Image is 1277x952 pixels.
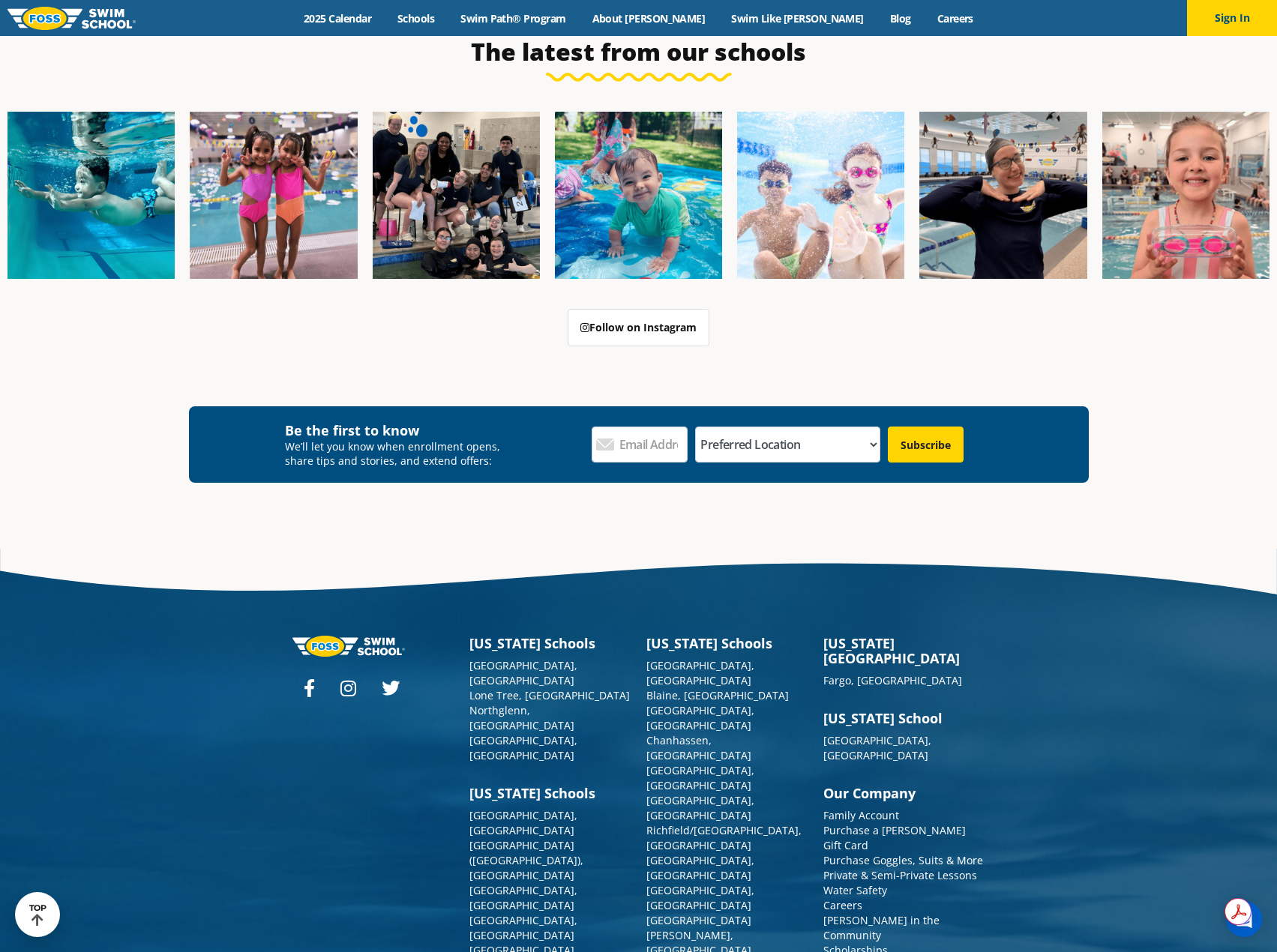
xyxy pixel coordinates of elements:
[469,636,631,651] h3: [US_STATE] Schools
[469,838,583,882] a: [GEOGRAPHIC_DATA] ([GEOGRAPHIC_DATA]), [GEOGRAPHIC_DATA]
[646,823,802,852] a: Richfield/[GEOGRAPHIC_DATA], [GEOGRAPHIC_DATA]
[823,898,862,912] a: Careers
[823,711,985,726] h3: [US_STATE] School
[823,636,985,666] h3: [US_STATE][GEOGRAPHIC_DATA]
[823,913,940,942] a: [PERSON_NAME] in the Community
[568,309,709,346] a: Follow on Instagram
[469,688,630,702] a: Lone Tree, [GEOGRAPHIC_DATA]
[285,439,511,468] p: We’ll let you know when enrollment opens, share tips and stories, and extend offers:
[823,808,899,822] a: Family Account
[877,11,924,25] a: Blog
[823,883,887,897] a: Water Safety
[823,853,983,867] a: Purchase Goggles, Suits & More
[469,883,577,912] a: [GEOGRAPHIC_DATA], [GEOGRAPHIC_DATA]
[469,786,631,801] h3: [US_STATE] Schools
[291,11,385,25] a: 2025 Calendar
[646,853,754,882] a: [GEOGRAPHIC_DATA], [GEOGRAPHIC_DATA]
[646,883,754,912] a: [GEOGRAPHIC_DATA], [GEOGRAPHIC_DATA]
[469,808,577,837] a: [GEOGRAPHIC_DATA], [GEOGRAPHIC_DATA]
[718,11,877,25] a: Swim Like [PERSON_NAME]
[448,11,579,25] a: Swim Path® Program
[888,427,964,463] input: Subscribe
[29,903,46,927] div: TOP
[7,112,175,279] img: Fa25-Website-Images-1-600x600.png
[646,688,789,702] a: Blaine, [GEOGRAPHIC_DATA]
[285,421,511,439] h4: Be the first to know
[385,11,448,25] a: Schools
[7,7,136,30] img: FOSS Swim School Logo
[646,733,751,762] a: Chanhassen, [GEOGRAPHIC_DATA]
[823,733,931,762] a: [GEOGRAPHIC_DATA], [GEOGRAPHIC_DATA]
[469,658,577,687] a: [GEOGRAPHIC_DATA], [GEOGRAPHIC_DATA]
[373,112,540,279] img: Fa25-Website-Images-2-600x600.png
[646,793,754,822] a: [GEOGRAPHIC_DATA], [GEOGRAPHIC_DATA]
[823,786,985,801] h3: Our Company
[823,868,977,882] a: Private & Semi-Private Lessons
[592,427,688,463] input: Email Address
[823,673,962,687] a: Fargo, [GEOGRAPHIC_DATA]
[646,763,754,792] a: [GEOGRAPHIC_DATA], [GEOGRAPHIC_DATA]
[737,112,904,279] img: FCC_FOSS_GeneralShoot_May_FallCampaign_lowres-9556-600x600.jpg
[823,823,966,852] a: Purchase a [PERSON_NAME] Gift Card
[646,636,808,651] h3: [US_STATE] Schools
[924,11,986,25] a: Careers
[292,636,405,656] img: Foss-logo-horizontal-white.svg
[469,703,574,732] a: Northglenn, [GEOGRAPHIC_DATA]
[919,112,1087,279] img: Fa25-Website-Images-9-600x600.jpg
[555,112,722,279] img: Fa25-Website-Images-600x600.png
[190,112,357,279] img: Fa25-Website-Images-8-600x600.jpg
[579,11,718,25] a: About [PERSON_NAME]
[469,733,577,762] a: [GEOGRAPHIC_DATA], [GEOGRAPHIC_DATA]
[646,658,754,687] a: [GEOGRAPHIC_DATA], [GEOGRAPHIC_DATA]
[469,913,577,942] a: [GEOGRAPHIC_DATA], [GEOGRAPHIC_DATA]
[646,703,754,732] a: [GEOGRAPHIC_DATA], [GEOGRAPHIC_DATA]
[1102,112,1270,279] img: Fa25-Website-Images-14-600x600.jpg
